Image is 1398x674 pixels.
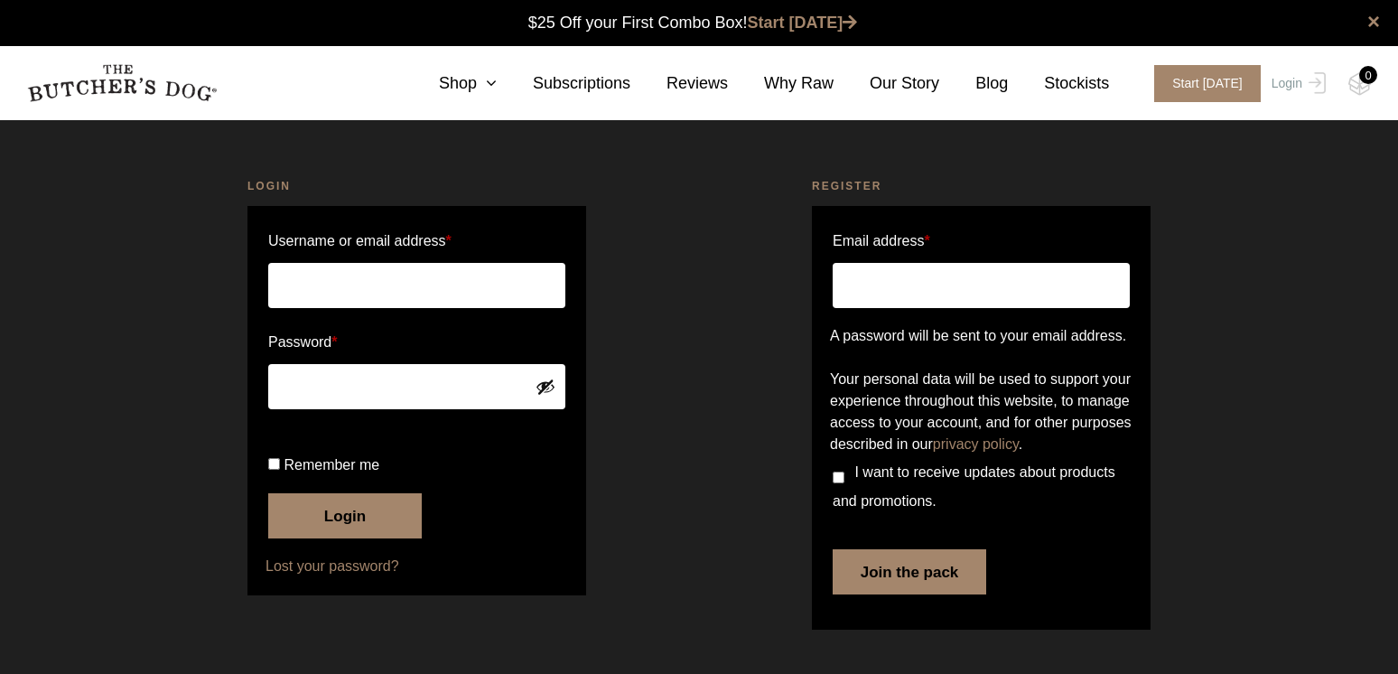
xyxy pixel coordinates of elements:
h2: Register [812,177,1151,195]
a: Our Story [834,71,939,96]
span: I want to receive updates about products and promotions. [833,464,1115,509]
span: Start [DATE] [1154,65,1261,102]
a: Reviews [630,71,728,96]
a: Subscriptions [497,71,630,96]
a: Start [DATE] [1136,65,1267,102]
a: close [1367,11,1380,33]
p: A password will be sent to your email address. [830,325,1132,347]
input: Remember me [268,458,280,470]
span: Remember me [284,457,379,473]
a: Why Raw [728,71,834,96]
a: Start [DATE] [748,14,858,32]
button: Login [268,493,422,538]
button: Show password [536,377,555,397]
h2: Login [247,177,586,195]
label: Password [268,328,565,357]
div: 0 [1359,66,1377,84]
a: Blog [939,71,1008,96]
a: Shop [403,71,497,96]
p: Your personal data will be used to support your experience throughout this website, to manage acc... [830,369,1132,455]
a: Login [1267,65,1326,102]
a: Lost your password? [266,556,568,577]
input: I want to receive updates about products and promotions. [833,472,844,483]
label: Username or email address [268,227,565,256]
a: Stockists [1008,71,1109,96]
a: privacy policy [933,436,1019,452]
label: Email address [833,227,930,256]
button: Join the pack [833,549,986,594]
img: TBD_Cart-Empty.png [1348,72,1371,96]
